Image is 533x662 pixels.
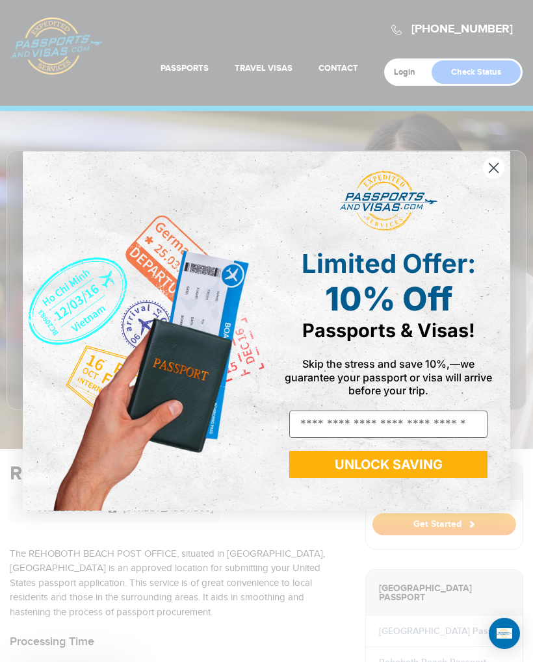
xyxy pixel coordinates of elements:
[285,357,492,396] span: Skip the stress and save 10%,—we guarantee your passport or visa will arrive before your trip.
[325,279,452,318] span: 10% Off
[340,171,437,232] img: passports and visas
[302,319,475,342] span: Passports & Visas!
[489,618,520,649] div: Open Intercom Messenger
[482,157,505,179] button: Close dialog
[23,151,266,511] img: de9cda0d-0715-46ca-9a25-073762a91ba7.png
[289,451,487,478] button: UNLOCK SAVING
[302,248,476,279] span: Limited Offer:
